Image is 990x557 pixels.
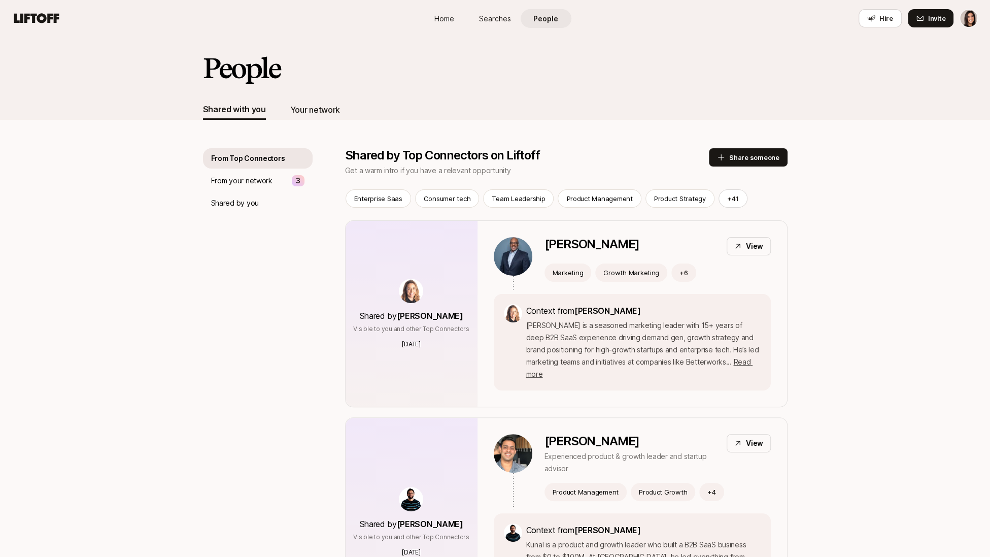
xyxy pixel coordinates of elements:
p: Visible to you and other Top Connectors [353,324,469,334]
span: People [533,13,558,24]
img: ACg8ocIkDTL3-aTJPCC6zF-UTLIXBF4K0l6XE8Bv4u6zd-KODelM=s160-c [399,487,423,511]
p: View [746,240,763,252]
p: Shared by Top Connectors on Liftoff [345,148,709,162]
a: Searches [470,9,521,28]
img: 5b4e8e9c_3b7b_4d72_a69f_7f4659b27c66.jpg [504,304,522,322]
button: +4 [699,483,724,501]
p: Team Leadership [492,193,545,204]
div: Your network [290,103,340,116]
p: Product Growth [639,487,687,497]
p: [DATE] [402,548,421,557]
a: People [521,9,571,28]
button: Hire [859,9,902,27]
p: [PERSON_NAME] [544,434,719,448]
button: Shared with you [203,100,266,120]
p: From your network [211,175,272,187]
img: 1cf5e339_9344_4c28_b1fe_dc3ceac21bee.jpg [494,434,532,473]
button: Share someone [709,148,788,167]
p: Experienced product & growth leader and startup advisor [544,450,719,475]
button: Invite [908,9,953,27]
p: Context from [526,523,761,537]
span: [PERSON_NAME] [397,311,463,321]
img: ACg8ocIkDTL3-aTJPCC6zF-UTLIXBF4K0l6XE8Bv4u6zd-KODelM=s160-c [504,523,522,542]
p: Get a warm intro if you have a relevant opportunity [345,165,709,177]
p: Context from [526,304,761,317]
div: Shared with you [203,103,266,116]
p: [PERSON_NAME] is a seasoned marketing leader with 15+ years of deep B2B SaaS experience driving d... [526,319,761,380]
span: [PERSON_NAME] [574,525,641,535]
p: [DATE] [402,340,421,349]
button: Eleanor Morgan [960,9,978,27]
button: +41 [719,189,747,208]
p: Shared by [360,517,463,531]
p: Shared by you [211,197,259,209]
p: Product Management [553,487,619,497]
p: Product Management [566,193,632,204]
span: Home [434,13,454,24]
img: 5b4e8e9c_3b7b_4d72_a69f_7f4659b27c66.jpg [399,279,423,303]
p: Product Strategy [654,193,706,204]
img: d4a00215_5f96_486f_9846_edc73dbf65d7.jpg [494,237,532,276]
button: Your network [290,100,340,120]
span: [PERSON_NAME] [574,306,641,316]
p: Shared by [360,309,463,322]
p: Enterprise Saas [354,193,402,204]
h2: People [203,53,280,83]
span: Invite [928,13,945,23]
p: Marketing [553,268,584,278]
span: Hire [879,13,893,23]
p: Consumer tech [424,193,471,204]
p: From Top Connectors [211,152,285,165]
img: Eleanor Morgan [960,10,977,27]
p: 3 [296,175,300,187]
span: [PERSON_NAME] [397,519,463,529]
p: Visible to you and other Top Connectors [353,533,469,542]
button: +6 [671,264,696,282]
p: [PERSON_NAME] [544,237,639,251]
p: View [746,437,763,449]
span: Searches [479,13,511,24]
p: Growth Marketing [603,268,659,278]
a: Home [419,9,470,28]
a: Shared by[PERSON_NAME]Visible to you and other Top Connectors[DATE][PERSON_NAME]ViewMarketingGrow... [345,220,788,407]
